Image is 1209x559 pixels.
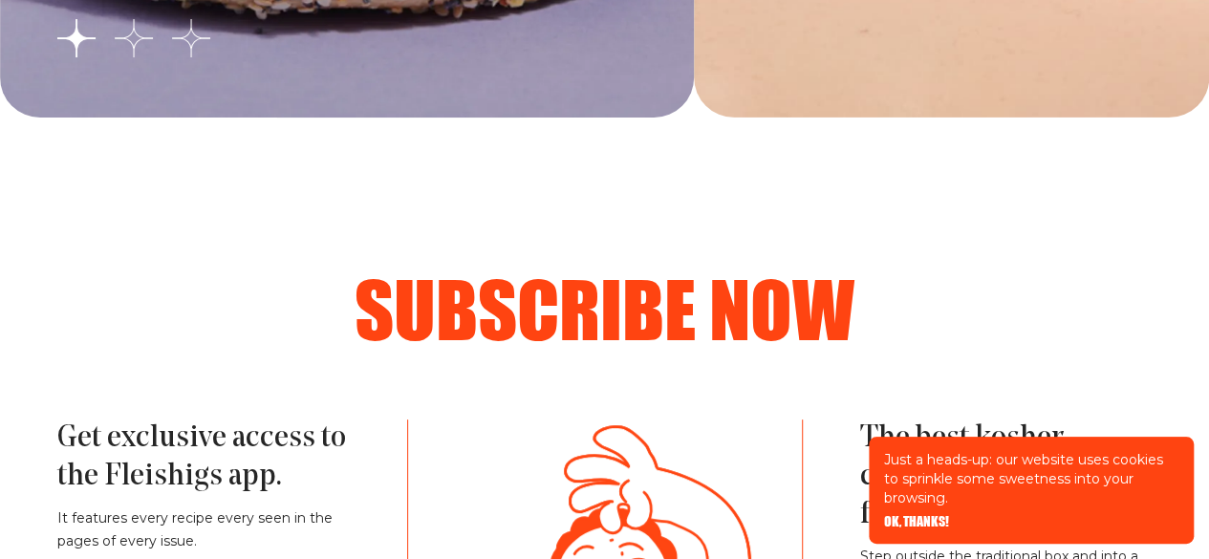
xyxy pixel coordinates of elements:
[115,270,1094,347] h2: Subscribe now
[860,419,1152,534] h3: The best kosher content, well cooked for you.
[57,507,350,553] p: It features every recipe every seen in the pages of every issue.
[884,450,1178,507] p: Just a heads-up: our website uses cookies to sprinkle some sweetness into your browsing.
[884,515,949,528] button: OK, THANKS!
[115,19,153,57] button: Go to slide 2
[57,19,210,60] ul: Select a slide to show
[57,19,96,57] button: Go to slide 1
[57,419,350,496] h3: Get exclusive access to the Fleishigs app.
[172,19,210,57] button: Go to slide 3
